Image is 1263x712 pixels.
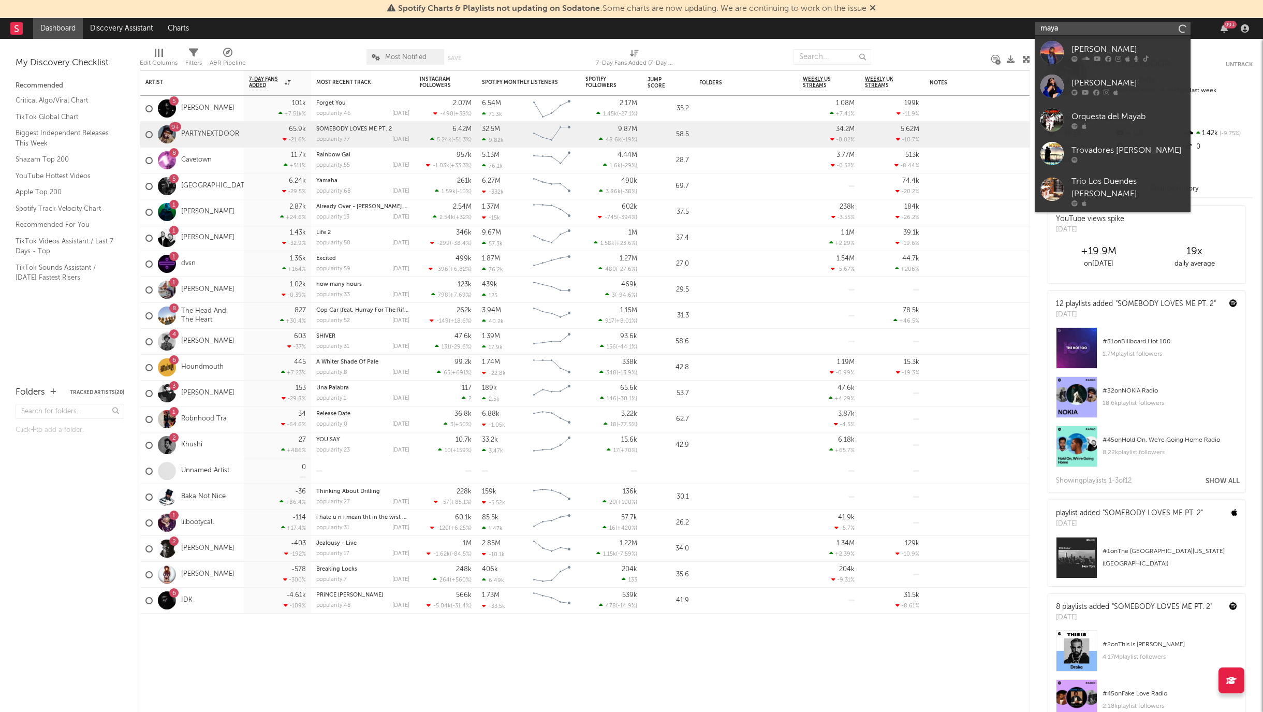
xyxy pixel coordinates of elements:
[870,5,876,13] span: Dismiss
[482,255,500,262] div: 1.87M
[1056,310,1216,320] div: [DATE]
[606,137,621,143] span: 48.6k
[1103,510,1203,517] a: "SOMEBODY LOVES ME PT. 2"
[1103,348,1237,360] div: 1.7M playlist followers
[648,128,689,141] div: 58.5
[1206,478,1240,485] button: Show All
[528,173,575,199] svg: Chart title
[528,122,575,148] svg: Chart title
[316,126,409,132] div: SOMEBODY LOVES ME PT. 2
[605,267,616,272] span: 480
[451,241,470,246] span: -38.4 %
[452,126,472,133] div: 6.42M
[528,199,575,225] svg: Chart title
[181,182,251,191] a: [GEOGRAPHIC_DATA]
[316,79,394,85] div: Most Recent Track
[895,266,919,272] div: +206 %
[482,188,504,195] div: -332k
[457,307,472,314] div: 262k
[316,566,357,572] a: Breaking Locks
[16,80,124,92] div: Recommended
[316,292,350,298] div: popularity: 33
[453,137,470,143] span: -51.3 %
[440,111,453,117] span: -490
[831,266,855,272] div: -5.67 %
[1051,245,1147,258] div: +19.9M
[316,359,378,365] a: A Whiter Shade Of Pale
[528,225,575,251] svg: Chart title
[830,136,855,143] div: -0.02 %
[865,76,904,89] span: Weekly UK Streams
[836,152,855,158] div: 3.77M
[1103,446,1237,459] div: 8.22k playlist followers
[429,266,472,272] div: ( )
[648,232,689,244] div: 37.4
[1071,110,1185,123] div: Orquesta del Mayab
[398,5,600,13] span: Spotify Charts & Playlists not updating on Sodatone
[648,310,689,322] div: 31.3
[648,103,689,115] div: 35.2
[482,111,502,118] div: 71.3k
[1103,336,1237,348] div: # 31 on Billboard Hot 100
[618,267,636,272] span: -27.6 %
[442,189,456,195] span: 1.59k
[316,240,350,246] div: popularity: 50
[1048,376,1245,426] a: #32onNOKIA Radio18.6kplaylist followers
[1184,127,1253,140] div: 1.42k
[181,467,229,475] a: Unnamed Artist
[433,110,472,117] div: ( )
[619,111,636,117] span: -27.1 %
[528,96,575,122] svg: Chart title
[316,111,351,117] div: popularity: 46
[455,111,470,117] span: +38 %
[482,137,504,143] div: 9.82k
[618,152,637,158] div: 4.44M
[599,188,637,195] div: ( )
[598,266,637,272] div: ( )
[181,104,234,113] a: [PERSON_NAME]
[605,292,637,298] div: ( )
[616,241,636,246] span: +23.6 %
[316,308,409,313] div: Cop Car (feat. Hurray For The Riff Raff)
[316,100,409,106] div: Forget You
[1056,225,1124,235] div: [DATE]
[316,515,413,520] a: i hate u n i mean tht in the wrst way
[181,234,234,242] a: [PERSON_NAME]
[482,307,501,314] div: 3.94M
[648,206,689,219] div: 37.5
[316,411,350,417] a: Release Date
[282,188,306,195] div: -29.5 %
[437,241,450,246] span: -299
[619,215,636,221] span: -394 %
[16,170,114,182] a: YouTube Hottest Videos
[290,229,306,236] div: 1.43k
[433,163,449,169] span: -1.03k
[1224,21,1237,28] div: 99 +
[450,293,470,298] span: +7.69 %
[610,163,621,169] span: 1.6k
[16,186,114,198] a: Apple Top 200
[457,152,472,158] div: 957k
[894,162,919,169] div: -8.44 %
[160,18,196,39] a: Charts
[482,79,560,85] div: Spotify Monthly Listeners
[1184,140,1253,154] div: 0
[16,127,114,149] a: Biggest Independent Releases This Week
[295,307,306,314] div: 827
[482,229,501,236] div: 9.67M
[316,308,420,313] a: Cop Car (feat. Hurray For The Riff Raff)
[280,214,306,221] div: +24.6 %
[895,188,919,195] div: -20.2 %
[648,284,689,296] div: 29.5
[185,44,202,74] div: Filters
[181,337,234,346] a: [PERSON_NAME]
[528,277,575,303] svg: Chart title
[282,240,306,246] div: -32.9 %
[1048,537,1245,586] a: #1onThe [GEOGRAPHIC_DATA][US_STATE] ([GEOGRAPHIC_DATA])
[1103,651,1237,663] div: 4.17M playlist followers
[585,76,622,89] div: Spotify Followers
[482,281,497,288] div: 439k
[1048,630,1245,679] a: #2onThis Is [PERSON_NAME]4.17Mplaylist followers
[648,154,689,167] div: 28.7
[16,154,114,165] a: Shazam Top 200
